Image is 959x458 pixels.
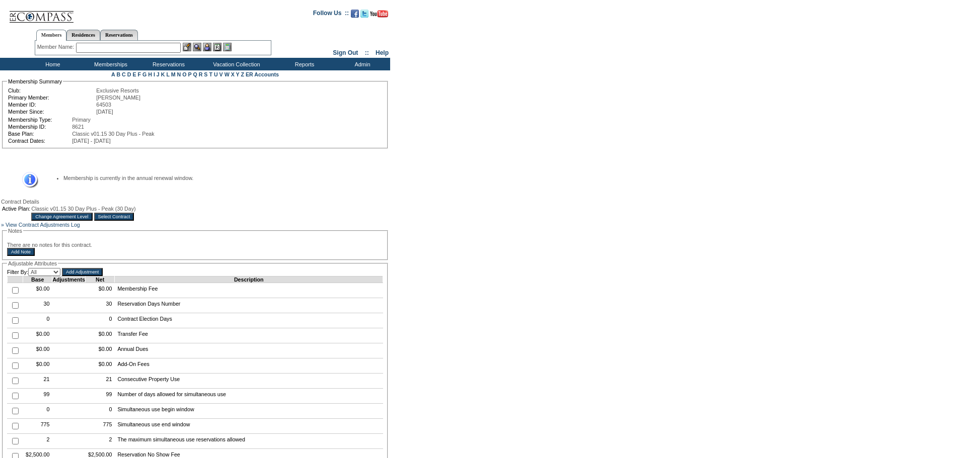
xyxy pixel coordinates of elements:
img: View [193,43,201,51]
img: Become our fan on Facebook [351,10,359,18]
td: Club: [8,87,95,94]
td: 21 [23,374,52,389]
a: N [177,71,181,77]
td: Active Plan: [2,206,30,212]
img: b_calculator.gif [223,43,232,51]
td: Transfer Fee [115,328,383,343]
a: Members [36,30,67,41]
a: P [188,71,192,77]
td: Net [85,277,114,283]
a: H [148,71,152,77]
div: Member Name: [37,43,76,51]
a: Follow us on Twitter [360,13,368,19]
a: Subscribe to our YouTube Channel [370,13,388,19]
img: Subscribe to our YouTube Channel [370,10,388,18]
td: Member Since: [8,109,95,115]
img: Information Message [16,172,38,189]
td: 0 [23,313,52,328]
a: F [137,71,141,77]
a: Z [241,71,244,77]
td: Primary Member: [8,95,95,101]
td: Base Plan: [8,131,71,137]
td: Contract Election Days [115,313,383,328]
td: Simultaneous use begin window [115,404,383,419]
a: Q [193,71,197,77]
input: Add Note [7,248,35,256]
span: Classic v01.15 30 Day Plus - Peak [72,131,154,137]
td: Reservations [138,58,196,70]
a: A [111,71,115,77]
a: O [182,71,186,77]
td: Membership Type: [8,117,71,123]
a: B [116,71,120,77]
td: Membership Fee [115,283,383,298]
a: Sign Out [333,49,358,56]
td: Home [23,58,81,70]
a: » View Contract Adjustments Log [1,222,80,228]
td: $0.00 [23,343,52,358]
a: K [161,71,165,77]
td: $0.00 [23,358,52,374]
a: Reservations [100,30,138,40]
td: Simultaneous use end window [115,419,383,434]
td: 30 [23,298,52,313]
span: 8621 [72,124,84,130]
span: [DATE] [96,109,113,115]
span: :: [365,49,369,56]
a: G [142,71,146,77]
td: 0 [23,404,52,419]
a: U [214,71,218,77]
a: Y [236,71,240,77]
legend: Adjustable Attributes [7,260,58,266]
td: Vacation Collection [196,58,274,70]
input: Add Adjustment [62,268,103,276]
td: $0.00 [85,343,114,358]
td: Member ID: [8,102,95,108]
td: Reservation Days Number [115,298,383,313]
td: Description [115,277,383,283]
a: W [225,71,230,77]
td: Reports [274,58,332,70]
td: $0.00 [85,358,114,374]
a: ER Accounts [246,71,279,77]
img: b_edit.gif [183,43,191,51]
td: Base [23,277,52,283]
span: Exclusive Resorts [96,87,139,94]
a: V [219,71,223,77]
a: L [166,71,169,77]
li: Membership is currently in the annual renewal window. [63,175,373,181]
td: $0.00 [23,328,52,343]
td: 21 [85,374,114,389]
span: Primary [72,117,91,123]
td: Contract Dates: [8,138,71,144]
img: Follow us on Twitter [360,10,368,18]
span: Classic v01.15 30 Day Plus - Peak (30 Day) [31,206,135,212]
a: J [157,71,160,77]
a: S [204,71,207,77]
span: [DATE] - [DATE] [72,138,111,144]
a: T [209,71,212,77]
td: The maximum simultaneous use reservations allowed [115,434,383,449]
td: Filter By: [7,268,60,276]
td: 0 [85,313,114,328]
img: Impersonate [203,43,211,51]
td: Follow Us :: [313,9,349,21]
legend: Notes [7,228,23,234]
span: [PERSON_NAME] [96,95,140,101]
img: Reservations [213,43,222,51]
td: 30 [85,298,114,313]
input: Select Contract [94,213,134,221]
a: X [231,71,235,77]
a: E [132,71,136,77]
input: Change Agreement Level [31,213,92,221]
td: Adjustments [52,277,86,283]
a: R [199,71,203,77]
a: Become our fan on Facebook [351,13,359,19]
td: 2 [85,434,114,449]
td: Annual Dues [115,343,383,358]
a: I [154,71,155,77]
a: Help [376,49,389,56]
a: M [171,71,176,77]
td: 99 [85,389,114,404]
td: $0.00 [85,283,114,298]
